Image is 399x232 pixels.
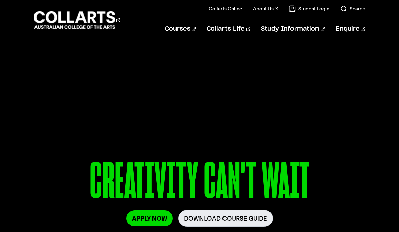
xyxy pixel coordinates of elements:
a: Study Information [261,18,325,40]
a: Student Login [289,5,329,12]
div: Go to homepage [34,10,120,30]
a: Enquire [336,18,365,40]
a: About Us [253,5,278,12]
a: Download Course Guide [178,210,273,227]
a: Apply Now [126,210,173,226]
a: Search [340,5,365,12]
a: Courses [165,18,196,40]
a: Collarts Life [207,18,250,40]
p: CREATIVITY CAN'T WAIT [34,155,365,210]
a: Collarts Online [209,5,242,12]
